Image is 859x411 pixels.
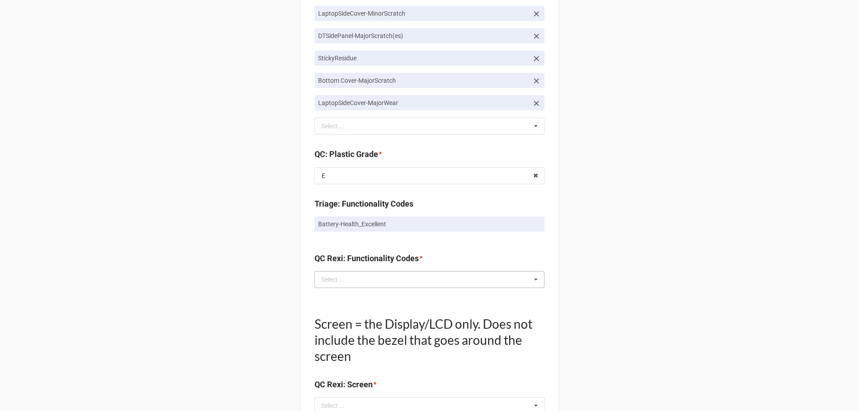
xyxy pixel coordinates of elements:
[315,198,413,210] label: Triage: Functionality Codes
[322,173,325,179] div: E
[318,54,528,63] p: StickyResidue
[315,316,544,364] h1: Screen = the Display/LCD only. Does not include the bezel that goes around the screen
[319,401,357,411] div: Select ...
[315,148,378,161] label: QC: Plastic Grade
[318,76,528,85] p: Bottom Cover-MajorScratch
[315,378,373,391] label: QC Rexi: Screen
[315,252,419,265] label: QC Rexi: Functionality Codes
[318,31,528,40] p: DTSidePanel-MajorScratch(es)
[318,98,528,107] p: LaptopSideCover-MajorWear
[319,274,357,284] div: Select ...
[318,9,528,18] p: LaptopSideCover-MinorScratch
[318,220,541,229] p: Battery-Health_Excellent
[319,121,357,131] div: Select ...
